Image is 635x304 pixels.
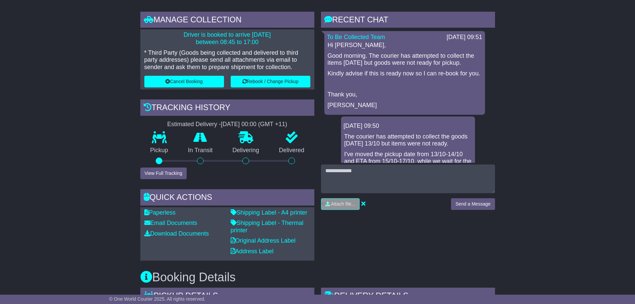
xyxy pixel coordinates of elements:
[344,133,472,147] p: The courier has attempted to collect the goods [DATE] 13/10 but items were not ready.
[269,147,314,154] p: Delivered
[144,220,197,226] a: Email Documents
[140,147,178,154] p: Pickup
[178,147,223,154] p: In Transit
[328,52,482,67] p: Good morning. The courier has attempted to collect the items [DATE] but goods were not ready for ...
[231,220,304,234] a: Shipping Label - Thermal printer
[344,122,472,130] div: [DATE] 09:50
[344,151,472,180] p: I've moved the pickup date from 13/10-14/10 and ETA from 15/10-17/10, while we wait for the clien...
[144,76,224,87] button: Cancel Booking
[231,248,274,255] a: Address Label
[231,76,310,87] button: Rebook / Change Pickup
[321,12,495,30] div: RECENT CHAT
[140,99,314,117] div: Tracking history
[221,121,287,128] div: [DATE] 00:00 (GMT +11)
[327,34,385,40] a: To Be Collected Team
[328,102,482,109] p: [PERSON_NAME]
[140,168,187,179] button: View Full Tracking
[451,198,495,210] button: Send a Message
[231,209,307,216] a: Shipping Label - A4 printer
[328,91,482,98] p: Thank you,
[140,12,314,30] div: Manage collection
[144,31,310,46] p: Driver is booked to arrive [DATE] between 08:45 to 17:00
[140,271,495,284] h3: Booking Details
[231,237,296,244] a: Original Address Label
[328,42,482,49] p: Hi [PERSON_NAME],
[140,189,314,207] div: Quick Actions
[144,230,209,237] a: Download Documents
[109,296,206,302] span: © One World Courier 2025. All rights reserved.
[328,70,482,77] p: Kindly advise if this is ready now so I can re-book for you.
[447,34,482,41] div: [DATE] 09:51
[140,121,314,128] div: Estimated Delivery -
[144,209,176,216] a: Paperless
[223,147,269,154] p: Delivering
[144,49,310,71] p: * Third Party (Goods being collected and delivered to third party addresses) please send all atta...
